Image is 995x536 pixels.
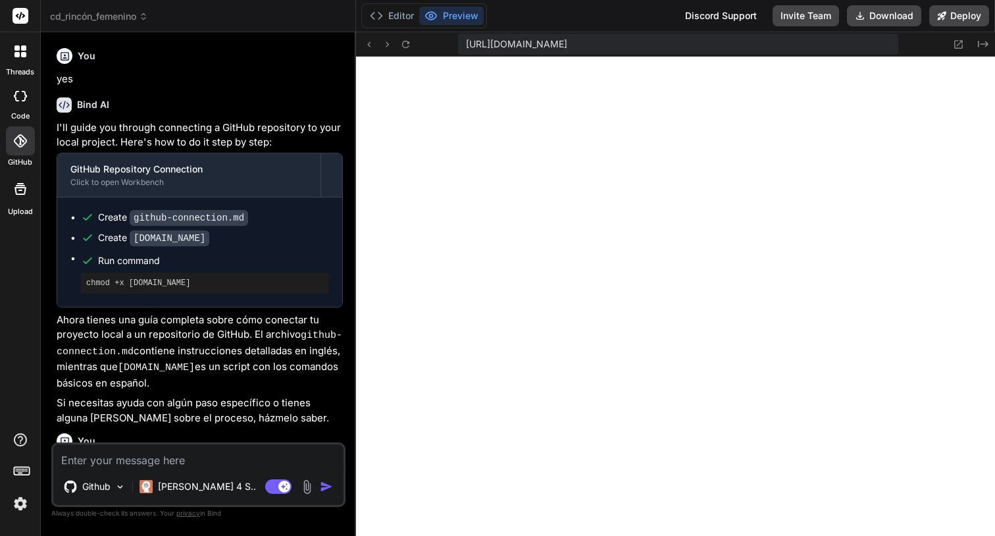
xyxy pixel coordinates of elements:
p: [PERSON_NAME] 4 S.. [158,480,256,493]
button: Invite Team [773,5,839,26]
div: Discord Support [677,5,765,26]
p: Si necesitas ayuda con algún paso específico o tienes alguna [PERSON_NAME] sobre el proceso, házm... [57,396,343,425]
pre: chmod +x [DOMAIN_NAME] [86,278,324,288]
img: settings [9,493,32,515]
p: Github [82,480,111,493]
div: Click to open Workbench [70,177,307,188]
div: Create [98,231,209,245]
button: Deploy [929,5,989,26]
img: Claude 4 Sonnet [140,480,153,493]
div: GitHub Repository Connection [70,163,307,176]
span: cd_rincón_femenino [50,10,148,23]
code: [DOMAIN_NAME] [130,230,209,246]
button: Editor [365,7,419,25]
div: Create [98,211,248,225]
p: Always double-check its answers. Your in Bind [51,507,345,520]
h6: You [78,49,95,63]
h6: Bind AI [77,98,109,111]
p: I'll guide you through connecting a GitHub repository to your local project. Here's how to do it ... [57,121,343,150]
button: Download [847,5,921,26]
span: privacy [176,509,200,517]
code: [DOMAIN_NAME] [118,362,195,373]
label: threads [6,67,34,78]
img: Pick Models [115,481,126,493]
img: attachment [299,479,315,495]
label: GitHub [8,157,32,168]
p: Ahora tienes una guía completa sobre cómo conectar tu proyecto local a un repositorio de GitHub. ... [57,313,343,391]
code: github-connection.md [130,210,248,226]
label: Upload [8,206,33,217]
button: Preview [419,7,484,25]
span: Run command [98,254,329,267]
label: code [11,111,30,122]
h6: You [78,435,95,448]
button: GitHub Repository ConnectionClick to open Workbench [57,153,320,197]
span: [URL][DOMAIN_NAME] [466,38,567,51]
p: yes [57,72,343,87]
code: github-connection.md [57,330,342,358]
img: icon [320,480,333,493]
